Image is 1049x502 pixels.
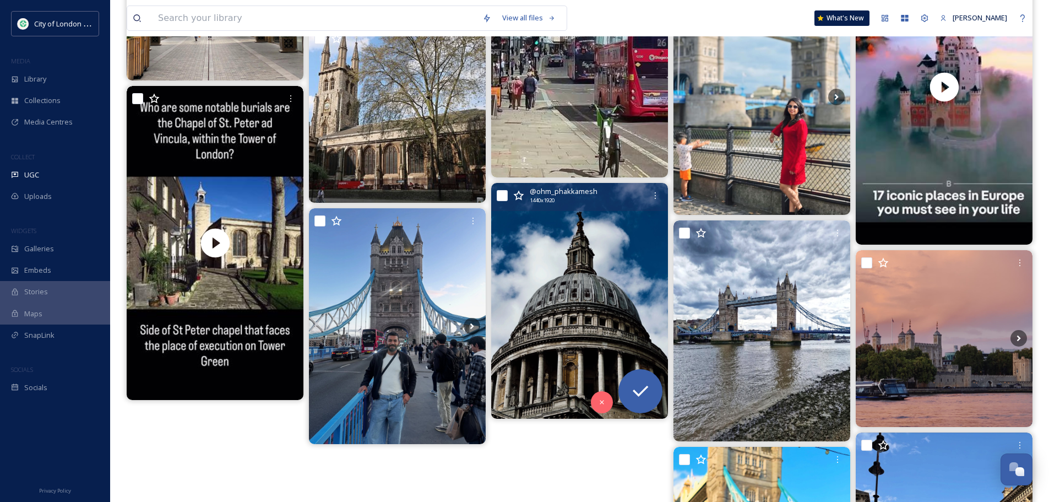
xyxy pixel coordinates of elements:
span: Privacy Policy [39,487,71,494]
span: Stories [24,287,48,297]
img: thumbnail [127,86,303,401]
span: @ ohm_phakkamesh [530,186,597,197]
img: 354633849_641918134643224_7365946917959491822_n.jpg [18,18,29,29]
span: Uploads [24,191,52,202]
span: SOCIALS [11,365,33,374]
span: Embeds [24,265,51,276]
a: View all files [497,7,561,29]
img: St. Paul’s crown. History still breathing. “อาสนวิหารนักบุญเปาโล“ #StPaulsCathedral #LondonVibes ... [491,183,668,419]
span: UGC [24,170,39,180]
span: Media Centres [24,117,73,127]
span: City of London Corporation [34,18,123,29]
span: MEDIA [11,57,30,65]
button: Open Chat [1001,454,1032,485]
span: Maps [24,309,42,319]
a: [PERSON_NAME] [934,7,1013,29]
img: Tower Bridge 🇬🇧 #travelphotography #famouslandmark #riverthames #towerbridge #london #unitedkingdom [673,220,850,441]
span: Library [24,74,46,84]
span: [PERSON_NAME] [953,13,1007,23]
span: WIDGETS [11,226,36,235]
a: Privacy Policy [39,483,71,496]
span: SnapLink [24,330,55,341]
img: Though rebuilt several times, St Sepulchre-Without-Newgate was founded in 1137 and is the largest... [309,26,486,203]
span: Socials [24,382,47,393]
img: London Foto dump 🤗🇬🇧🇬🇧🇬🇧 Tag 1 und 2 #london #fotodump #september #happy #themall #stjamespark #t... [856,250,1032,427]
input: Search your library [153,6,477,30]
video: Who are some notable burials at the Chapel of St. Peter ad Vincula? 🏷️: #anneboleyn #katherinehow... [127,86,303,401]
img: London vibes at the Tower Bridge 🌉🇬🇧 #TowerBridge #London #TravelMoments #sagaringle [309,208,486,444]
span: Galleries [24,244,54,254]
span: 1440 x 1920 [530,197,555,204]
a: What's New [814,10,869,26]
span: COLLECT [11,153,35,161]
span: Collections [24,95,61,106]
